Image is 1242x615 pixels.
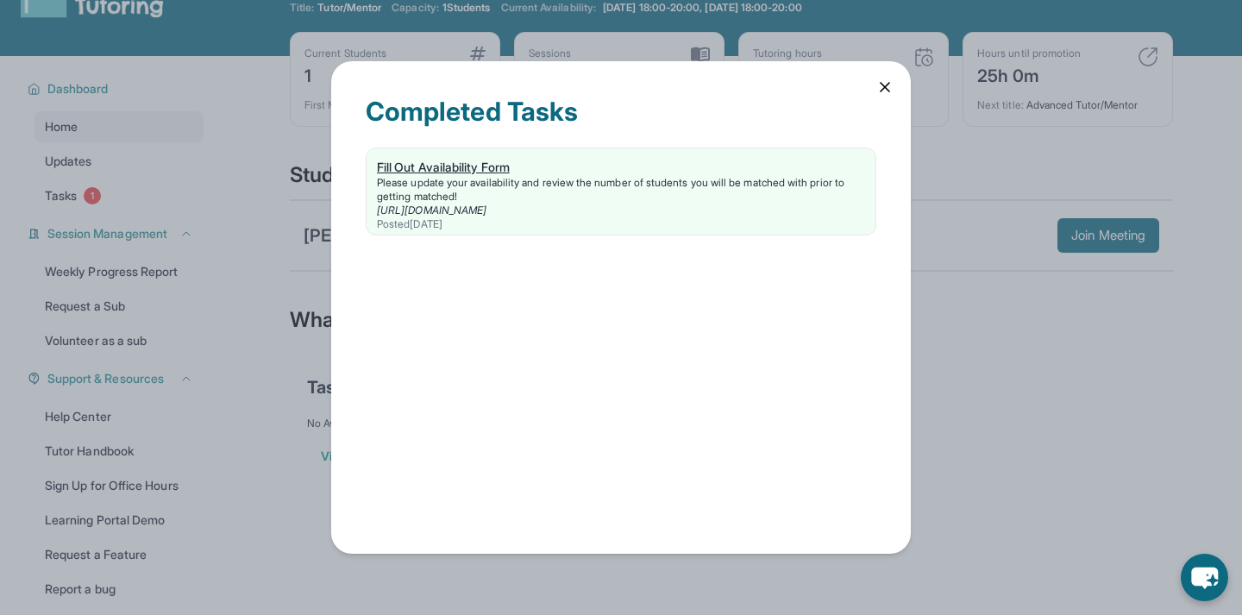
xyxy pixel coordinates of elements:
div: Fill Out Availability Form [377,159,865,176]
div: Please update your availability and review the number of students you will be matched with prior ... [377,176,865,204]
a: Fill Out Availability FormPlease update your availability and review the number of students you w... [367,148,875,235]
button: chat-button [1181,554,1228,601]
div: Posted [DATE] [377,217,865,231]
div: Completed Tasks [366,96,876,147]
a: [URL][DOMAIN_NAME] [377,204,486,217]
